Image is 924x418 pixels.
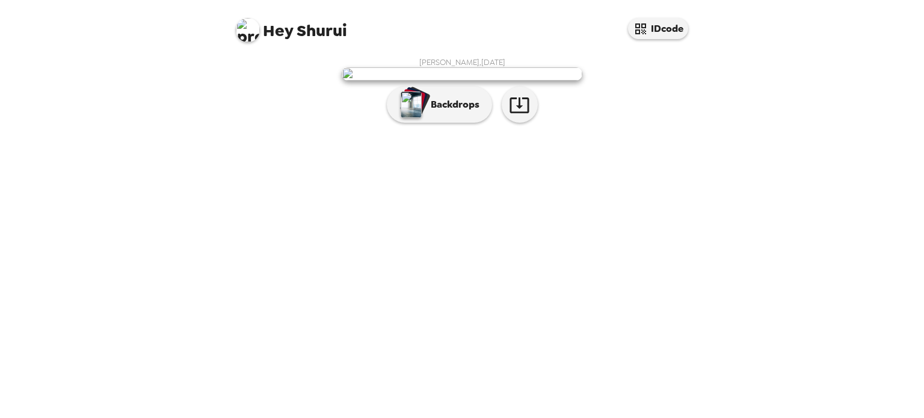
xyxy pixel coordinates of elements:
[236,12,347,39] span: Shurui
[263,20,293,41] span: Hey
[425,97,479,112] p: Backdrops
[628,18,688,39] button: IDcode
[236,18,260,42] img: profile pic
[387,87,492,123] button: Backdrops
[419,57,505,67] span: [PERSON_NAME] , [DATE]
[342,67,582,81] img: user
